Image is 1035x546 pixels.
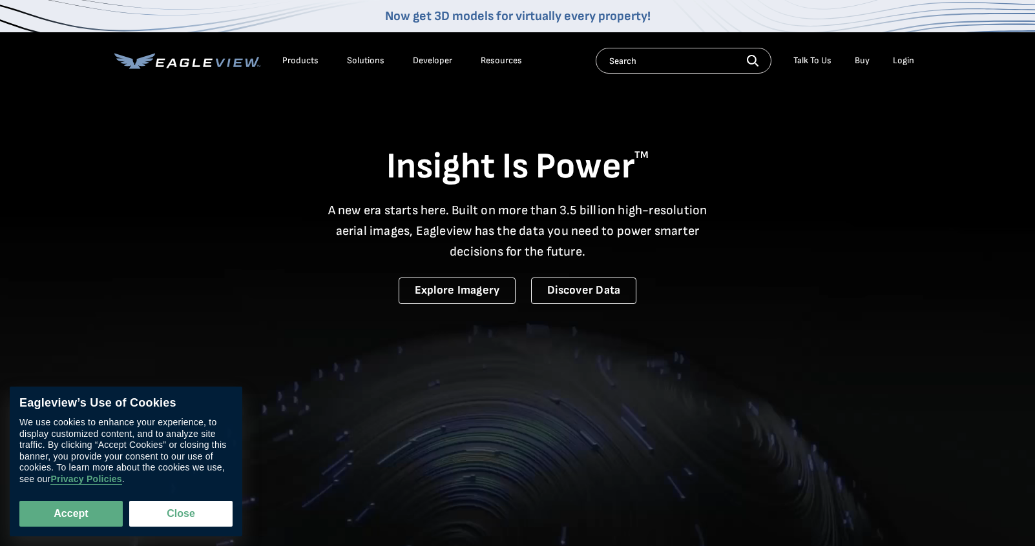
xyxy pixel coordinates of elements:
div: Resources [481,55,522,66]
a: Buy [855,55,870,66]
button: Accept [19,501,123,527]
sup: TM [634,149,649,161]
div: Solutions [347,55,384,66]
div: Eagleview’s Use of Cookies [19,396,233,410]
div: Talk To Us [793,55,831,66]
a: Privacy Policies [50,474,121,485]
div: Login [893,55,914,66]
a: Now get 3D models for virtually every property! [385,8,651,24]
h1: Insight Is Power [114,145,921,190]
a: Explore Imagery [399,278,516,304]
a: Developer [413,55,452,66]
button: Close [129,501,233,527]
a: Discover Data [531,278,636,304]
div: Products [282,55,319,66]
input: Search [596,48,771,74]
p: A new era starts here. Built on more than 3.5 billion high-resolution aerial images, Eagleview ha... [320,200,715,262]
div: We use cookies to enhance your experience, to display customized content, and to analyze site tra... [19,417,233,485]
